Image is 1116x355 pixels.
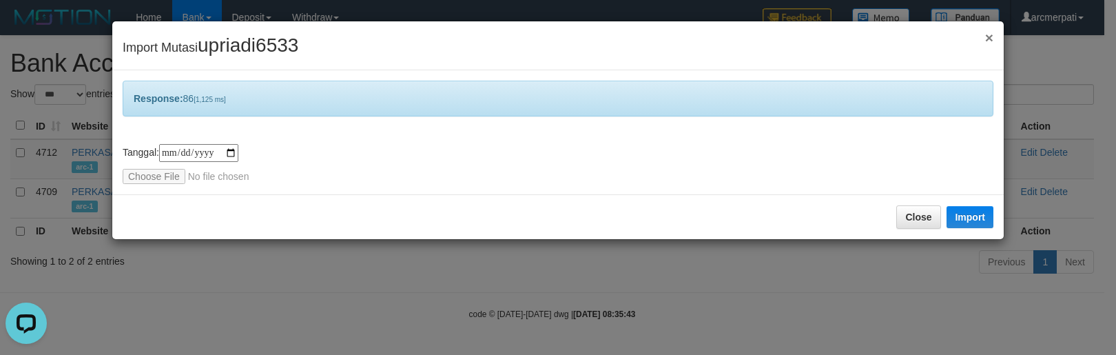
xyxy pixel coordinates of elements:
div: Tanggal: [123,144,993,184]
button: Close [896,205,940,229]
span: × [985,30,993,45]
button: Close [985,30,993,45]
button: Open LiveChat chat widget [6,6,47,47]
span: Import Mutasi [123,41,298,54]
button: Import [947,206,993,228]
b: Response: [134,93,183,104]
div: 86 [123,81,993,116]
span: upriadi6533 [198,34,298,56]
span: [1,125 ms] [194,96,226,103]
